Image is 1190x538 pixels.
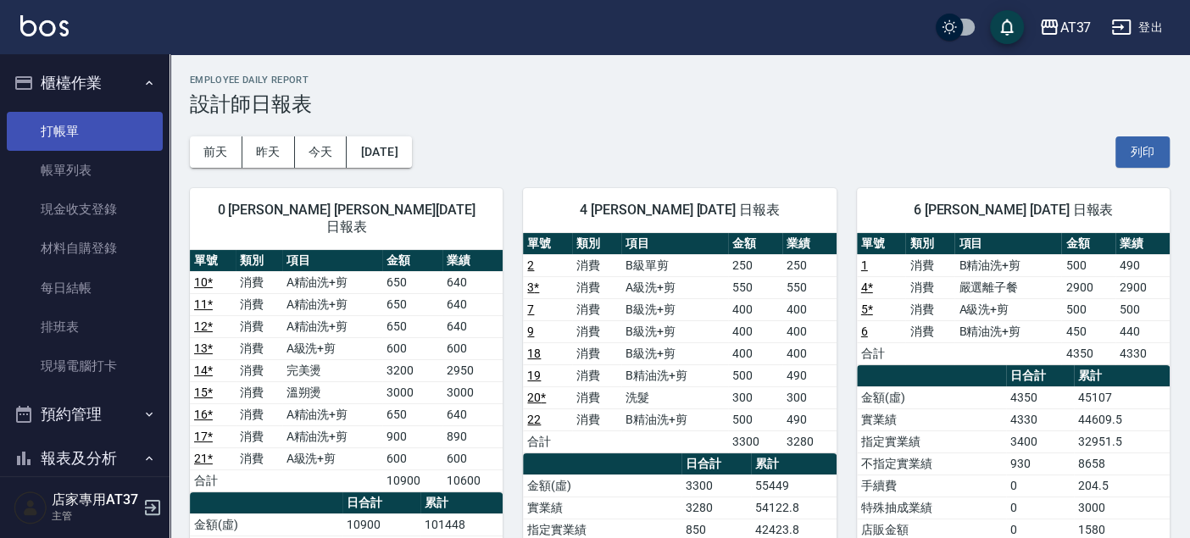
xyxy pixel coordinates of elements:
[1074,365,1170,387] th: 累計
[527,413,541,426] a: 22
[523,496,681,519] td: 實業績
[782,276,837,298] td: 550
[236,381,281,403] td: 消費
[527,324,534,338] a: 9
[523,233,572,255] th: 單號
[52,491,138,508] h5: 店家專用AT37
[782,364,837,386] td: 490
[621,254,728,276] td: B級單剪
[342,492,420,514] th: 日合計
[681,453,751,475] th: 日合計
[382,271,442,293] td: 650
[382,359,442,381] td: 3200
[442,425,503,447] td: 890
[527,347,541,360] a: 18
[1061,254,1115,276] td: 500
[282,447,382,469] td: A級洗+剪
[7,269,163,308] a: 每日結帳
[282,271,382,293] td: A精油洗+剪
[190,469,236,491] td: 合計
[442,250,503,272] th: 業績
[382,403,442,425] td: 650
[857,452,1006,474] td: 不指定實業績
[861,324,868,338] a: 6
[728,254,782,276] td: 250
[954,298,1061,320] td: A級洗+剪
[236,293,281,315] td: 消費
[857,474,1006,496] td: 手續費
[1061,342,1115,364] td: 4350
[295,136,348,168] button: 今天
[1074,452,1170,474] td: 8658
[442,337,503,359] td: 600
[728,298,782,320] td: 400
[857,386,1006,408] td: 金額(虛)
[1115,233,1170,255] th: 業績
[572,364,621,386] td: 消費
[954,320,1061,342] td: B精油洗+剪
[1006,430,1074,452] td: 3400
[1104,12,1170,43] button: 登出
[905,320,954,342] td: 消費
[7,61,163,105] button: 櫃檯作業
[1061,320,1115,342] td: 450
[857,233,1170,365] table: a dense table
[621,320,728,342] td: B級洗+剪
[282,337,382,359] td: A級洗+剪
[1115,136,1170,168] button: 列印
[282,425,382,447] td: A精油洗+剪
[236,425,281,447] td: 消費
[282,315,382,337] td: A精油洗+剪
[347,136,411,168] button: [DATE]
[527,369,541,382] a: 19
[728,408,782,430] td: 500
[442,315,503,337] td: 640
[282,359,382,381] td: 完美燙
[1059,17,1091,38] div: AT37
[572,342,621,364] td: 消費
[877,202,1149,219] span: 6 [PERSON_NAME] [DATE] 日報表
[382,337,442,359] td: 600
[782,298,837,320] td: 400
[7,190,163,229] a: 現金收支登錄
[572,276,621,298] td: 消費
[190,250,236,272] th: 單號
[728,276,782,298] td: 550
[1006,386,1074,408] td: 4350
[681,496,751,519] td: 3280
[782,342,837,364] td: 400
[572,298,621,320] td: 消費
[990,10,1024,44] button: save
[1074,496,1170,519] td: 3000
[905,276,954,298] td: 消費
[523,430,572,452] td: 合計
[382,425,442,447] td: 900
[621,408,728,430] td: B精油洗+剪
[572,386,621,408] td: 消費
[728,430,782,452] td: 3300
[782,408,837,430] td: 490
[621,342,728,364] td: B級洗+剪
[382,315,442,337] td: 650
[442,293,503,315] td: 640
[242,136,295,168] button: 昨天
[621,233,728,255] th: 項目
[728,386,782,408] td: 300
[572,320,621,342] td: 消費
[236,337,281,359] td: 消費
[621,386,728,408] td: 洗髮
[1061,233,1115,255] th: 金額
[7,112,163,151] a: 打帳單
[1115,254,1170,276] td: 490
[857,233,906,255] th: 單號
[1115,276,1170,298] td: 2900
[523,474,681,496] td: 金額(虛)
[236,315,281,337] td: 消費
[236,250,281,272] th: 類別
[728,233,782,255] th: 金額
[236,403,281,425] td: 消費
[190,136,242,168] button: 前天
[728,364,782,386] td: 500
[1061,298,1115,320] td: 500
[52,508,138,524] p: 主管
